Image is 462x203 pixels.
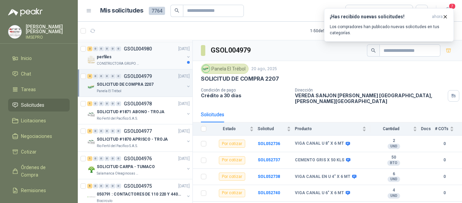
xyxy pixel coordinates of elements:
p: Crédito a 30 días [201,93,290,98]
div: Por cotizar [219,156,245,164]
span: Negociaciones [21,133,52,140]
a: SOL052738 [258,174,280,179]
p: Rio Fertil del Pacífico S.A.S. [97,143,138,149]
span: search [371,48,376,53]
div: Todas [350,7,364,15]
p: [DATE] [178,128,190,135]
p: GSOL004975 [124,184,152,188]
div: 0 [99,156,104,161]
p: SOLICITUD #1871 ABONO - TROJA [97,109,164,115]
a: Remisiones [8,184,70,197]
h3: ¡Has recibido nuevas solicitudes! [330,14,429,20]
p: perfiles [97,54,112,60]
p: SOLICITUD #1870 APRISCO - TROJA [97,136,168,143]
div: Por cotizar [219,172,245,181]
div: 4 [87,74,92,79]
span: Remisiones [21,187,46,194]
b: 2 [370,138,417,144]
a: SOL052737 [258,158,280,162]
span: Chat [21,70,31,78]
p: [DATE] [178,101,190,107]
p: Rio Fertil del Pacífico S.A.S. [97,116,138,121]
th: Docs [421,122,435,136]
a: 1 0 0 0 0 0 GSOL004976[DATE] Company LogoSOLICITUD CARPA - TUMACOSalamanca Oleaginosas SAS [87,155,191,176]
p: CONSTRUCTORA GRUPO FIP [97,61,139,66]
img: Company Logo [202,65,210,73]
span: # COTs [435,126,448,131]
div: 0 [116,184,121,188]
span: Inicio [21,55,32,62]
img: Company Logo [87,110,95,119]
div: UND [388,177,400,182]
a: Chat [8,67,70,80]
p: SOLICITUD CARPA - TUMACO [97,164,155,170]
span: ahora [432,14,443,20]
b: 4 [370,188,417,193]
div: 0 [99,46,104,51]
p: SOLICITUD DE COMPRA 2207 [201,75,279,82]
p: [DATE] [178,73,190,80]
a: Cotizar [8,145,70,158]
button: 7 [442,5,454,17]
b: VIGA CANAL U 8" X 6 MT [295,141,344,146]
span: Solicitud [258,126,285,131]
span: Estado [210,126,248,131]
b: 0 [435,157,454,163]
div: 0 [116,46,121,51]
div: 0 [99,129,104,134]
div: 0 [116,101,121,106]
div: 0 [93,184,98,188]
span: Cotizar [21,148,37,156]
div: 0 [105,184,110,188]
span: search [175,8,179,13]
p: [DATE] [178,183,190,189]
div: BTO [387,160,400,166]
th: Producto [295,122,370,136]
p: GSOL004980 [124,46,152,51]
a: Inicio [8,52,70,65]
b: 0 [435,190,454,196]
p: Panela El Trébol [97,88,121,94]
th: # COTs [435,122,462,136]
p: [DATE] [178,156,190,162]
p: [PERSON_NAME] [PERSON_NAME] [26,24,70,34]
a: Tareas [8,83,70,96]
a: Licitaciones [8,114,70,127]
div: 0 [110,46,115,51]
span: Cantidad [370,126,412,131]
div: 4 [87,129,92,134]
th: Estado [210,122,258,136]
div: 0 [99,101,104,106]
p: SOLICITUD DE COMPRA 2207 [97,81,154,88]
div: 0 [116,74,121,79]
span: Tareas [21,86,36,93]
p: VEREDA SANJON [PERSON_NAME] [GEOGRAPHIC_DATA] , [PERSON_NAME][GEOGRAPHIC_DATA] [295,93,445,104]
div: 0 [99,184,104,188]
span: Órdenes de Compra [21,164,63,179]
p: GSOL004979 [124,74,152,79]
div: Por cotizar [219,140,245,148]
div: 0 [105,46,110,51]
div: 0 [116,129,121,134]
p: IMSEPRO [26,35,70,39]
img: Company Logo [8,25,21,38]
div: 1 - 50 de 5277 [310,25,354,36]
div: 0 [93,46,98,51]
p: GSOL004978 [124,101,152,106]
div: 0 [110,156,115,161]
div: 2 [87,46,92,51]
b: VIGA CANAL U 6" X 6 MT [295,190,344,196]
img: Logo peakr [8,8,43,16]
button: ¡Has recibido nuevas solicitudes!ahora Los compradores han publicado nuevas solicitudes en tus ca... [324,8,454,42]
div: 0 [116,156,121,161]
img: Company Logo [87,165,95,174]
div: 1 [87,156,92,161]
p: [DATE] [178,46,190,52]
p: GSOL004977 [124,129,152,134]
div: Panela El Trébol [201,64,249,74]
p: 050791 : CONTACTORES DE 110 220 Y 440 V [97,191,181,198]
div: 0 [110,74,115,79]
div: 0 [99,74,104,79]
a: 2 0 0 0 0 0 GSOL004980[DATE] Company LogoperfilesCONSTRUCTORA GRUPO FIP [87,45,191,66]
